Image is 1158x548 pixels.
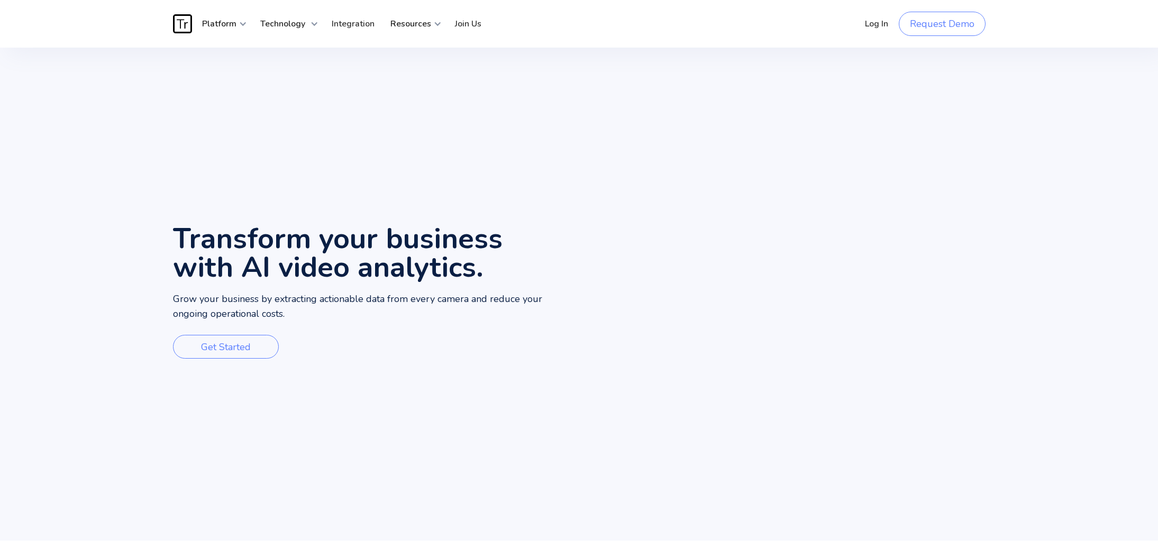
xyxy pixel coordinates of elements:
strong: Resources [390,18,431,30]
a: Get Started [173,335,279,359]
img: Traces Logo [173,14,192,33]
strong: Technology [260,18,305,30]
p: Grow your business by extracting actionable data from every camera and reduce your ongoing operat... [173,292,579,322]
h1: Transform your business with AI video analytics. [173,224,579,281]
a: Integration [324,8,382,40]
a: Request Demo [899,12,986,36]
a: Log In [857,8,896,40]
strong: Platform [202,18,236,30]
a: Join Us [447,8,489,40]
